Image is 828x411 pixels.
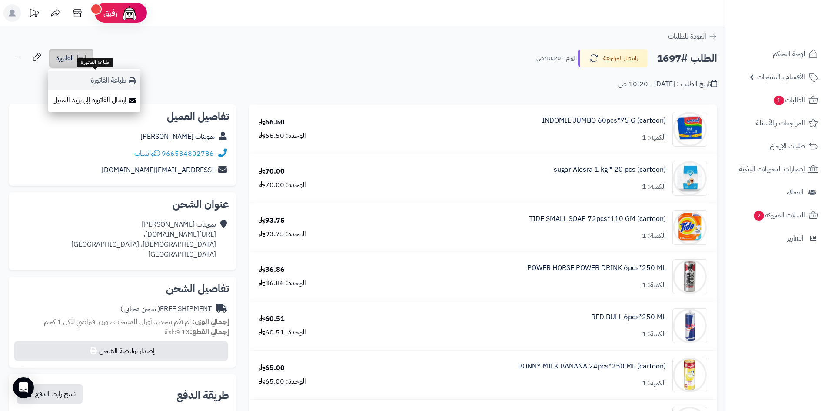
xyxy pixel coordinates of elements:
[769,10,820,28] img: logo-2.png
[756,117,805,129] span: المراجعات والأسئلة
[732,136,823,157] a: طلبات الإرجاع
[773,48,805,60] span: لوحة التحكم
[578,49,648,67] button: بانتظار المراجعة
[542,116,666,126] a: INDOMIE JUMBO 60pcs*75 G (cartoon)
[49,49,93,68] a: الفاتورة
[259,327,306,337] div: الوحدة: 60.51
[121,4,138,22] img: ai-face.png
[176,390,229,401] h2: طريقة الدفع
[773,94,805,106] span: الطلبات
[518,361,666,371] a: BONNY MILK BANANA 24pcs*250 ML (cartoon)
[140,131,215,142] a: تموينات [PERSON_NAME]
[14,341,228,361] button: إصدار بوليصة الشحن
[103,8,117,18] span: رفيق
[668,31,706,42] span: العودة للطلبات
[673,112,707,147] img: 1747283225-Screenshot%202025-05-15%20072245-90x90.jpg
[120,304,212,314] div: FREE SHIPMENT
[259,216,285,226] div: 93.75
[753,211,765,221] span: 2
[536,54,577,63] small: اليوم - 10:20 ص
[56,53,74,63] span: الفاتورة
[642,231,666,241] div: الكمية: 1
[120,304,160,314] span: ( شحن مجاني )
[259,131,306,141] div: الوحدة: 66.50
[673,210,707,245] img: 1747485777-d4e99b88-bc72-454d-93a2-c59a38dd-90x90.jpg
[618,79,717,89] div: تاريخ الطلب : [DATE] - 10:20 ص
[732,159,823,180] a: إشعارات التحويلات البنكية
[668,31,717,42] a: العودة للطلبات
[554,165,666,175] a: sugar Alosra 1 kg * 20 pcs (cartoon)
[259,278,306,288] div: الوحدة: 36.86
[673,161,707,196] img: 1747422643-H9NtV8ZjzdFc2NGcwko8EIkc2J63vLRu-90x90.jpg
[673,259,707,294] img: 1747538298-61WH3qntIQL._AC_SL1500-90x90.jpg
[732,205,823,226] a: السلات المتروكة2
[13,377,34,398] div: Open Intercom Messenger
[773,95,785,106] span: 1
[657,50,717,67] h2: الطلب #1697
[732,228,823,249] a: التقارير
[16,111,229,122] h2: تفاصيل العميل
[642,182,666,192] div: الكمية: 1
[190,327,229,337] strong: إجمالي القطع:
[16,199,229,210] h2: عنوان الشحن
[642,378,666,388] div: الكمية: 1
[732,90,823,110] a: الطلبات1
[44,317,191,327] span: لم تقم بتحديد أوزان للمنتجات ، وزن افتراضي للكل 1 كجم
[77,58,113,67] div: طباعة الفاتورة
[259,363,285,373] div: 65.00
[48,71,140,90] a: طباعة الفاتورة
[193,317,229,327] strong: إجمالي الوزن:
[642,329,666,339] div: الكمية: 1
[642,280,666,290] div: الكمية: 1
[16,284,229,294] h2: تفاصيل الشحن
[35,389,76,399] span: نسخ رابط الدفع
[787,186,804,198] span: العملاء
[527,263,666,273] a: POWER HORSE POWER DRINK 6pcs*250 ML
[732,182,823,203] a: العملاء
[17,384,83,404] button: نسخ رابط الدفع
[757,71,805,83] span: الأقسام والمنتجات
[529,214,666,224] a: TIDE SMALL SOAP 72pcs*110 GM (cartoon)
[673,358,707,392] img: 1747649698-71Ckoq8RvxS._AC_SL1500-90x90.jpg
[48,90,140,110] a: إرسال الفاتورة إلى بريد العميل
[165,327,229,337] small: 13 قطعة
[102,165,214,175] a: [EMAIL_ADDRESS][DOMAIN_NAME]
[673,308,707,343] img: 1747538915-61d1Fc7NSvL._AC_SL1500-90x90.jpg
[787,232,804,244] span: التقارير
[71,220,216,259] div: تموينات [PERSON_NAME] [URL][DOMAIN_NAME]، [DEMOGRAPHIC_DATA]، [GEOGRAPHIC_DATA] [GEOGRAPHIC_DATA]
[732,113,823,134] a: المراجعات والأسئلة
[259,314,285,324] div: 60.51
[770,140,805,152] span: طلبات الإرجاع
[591,312,666,322] a: RED BULL 6pcs*250 ML
[23,4,45,24] a: تحديثات المنصة
[642,133,666,143] div: الكمية: 1
[753,209,805,221] span: السلات المتروكة
[162,148,214,159] a: 966534802786
[259,180,306,190] div: الوحدة: 70.00
[259,377,306,387] div: الوحدة: 65.00
[259,167,285,177] div: 70.00
[732,43,823,64] a: لوحة التحكم
[259,265,285,275] div: 36.86
[259,229,306,239] div: الوحدة: 93.75
[739,163,805,175] span: إشعارات التحويلات البنكية
[259,117,285,127] div: 66.50
[134,148,160,159] a: واتساب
